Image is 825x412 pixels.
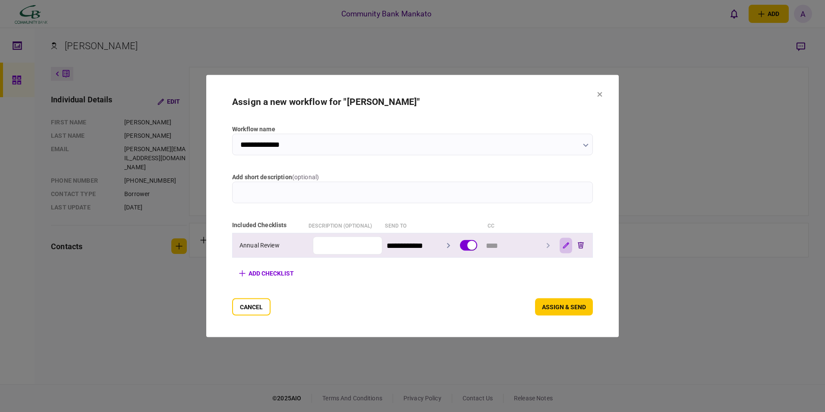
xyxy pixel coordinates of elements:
[385,221,457,230] div: send to
[232,97,593,108] h2: Assign a new workflow for "[PERSON_NAME]"
[239,241,309,250] div: Annual Review
[292,174,319,181] span: ( optional )
[232,221,304,230] div: included checklists
[309,221,381,230] div: Description (optional)
[535,298,593,316] button: assign & send
[232,182,593,203] input: add short description
[232,125,593,134] label: Workflow name
[488,221,560,230] div: cc
[232,173,593,182] label: add short description
[232,134,593,155] input: Workflow name
[232,298,271,316] button: Cancel
[232,266,301,281] button: add checklist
